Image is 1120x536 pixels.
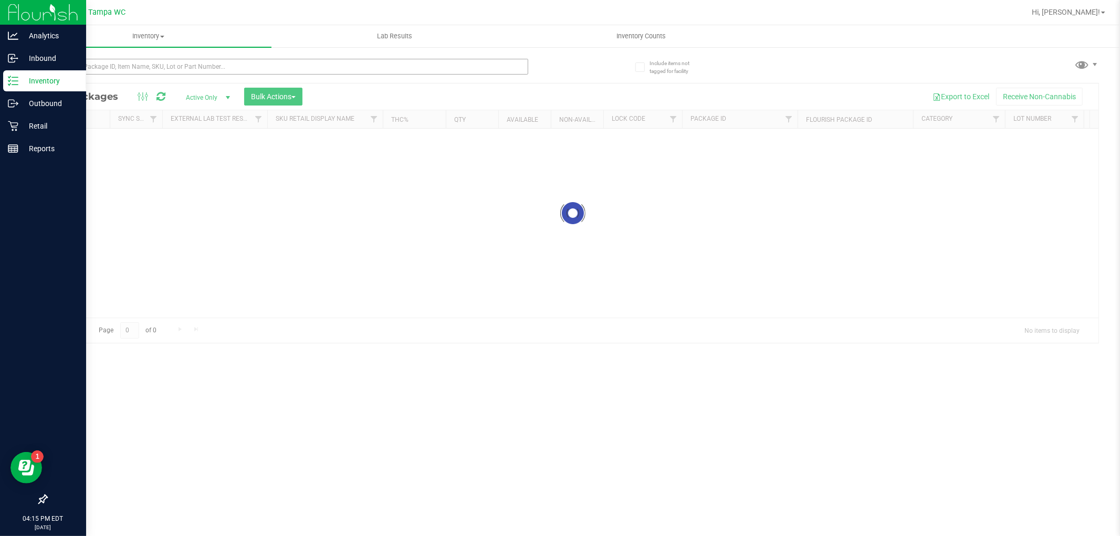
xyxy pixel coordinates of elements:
iframe: Resource center unread badge [31,450,44,463]
inline-svg: Reports [8,143,18,154]
span: Lab Results [363,31,426,41]
p: Analytics [18,29,81,42]
p: [DATE] [5,523,81,531]
span: Inventory Counts [602,31,680,41]
p: Reports [18,142,81,155]
span: Include items not tagged for facility [650,59,702,75]
inline-svg: Inbound [8,53,18,64]
a: Lab Results [271,25,518,47]
p: Inventory [18,75,81,87]
p: Inbound [18,52,81,65]
inline-svg: Retail [8,121,18,131]
a: Inventory Counts [518,25,764,47]
p: 04:15 PM EDT [5,514,81,523]
inline-svg: Inventory [8,76,18,86]
input: Search Package ID, Item Name, SKU, Lot or Part Number... [46,59,528,75]
p: Retail [18,120,81,132]
inline-svg: Analytics [8,30,18,41]
p: Outbound [18,97,81,110]
iframe: Resource center [11,452,42,484]
span: Tampa WC [89,8,126,17]
inline-svg: Outbound [8,98,18,109]
a: Inventory [25,25,271,47]
span: Hi, [PERSON_NAME]! [1032,8,1100,16]
span: Inventory [25,31,271,41]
